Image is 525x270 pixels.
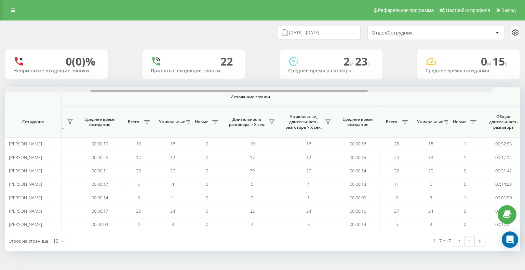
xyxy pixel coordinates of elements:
[136,168,141,174] span: 29
[11,119,55,125] span: Сотрудник
[193,119,210,125] span: Новые
[465,236,475,246] a: 1
[66,55,95,68] div: 0 (0)%
[487,60,493,67] span: м
[426,68,512,74] div: Среднее время ожидания
[394,141,399,147] span: 28
[137,221,140,227] span: 4
[220,55,233,68] div: 22
[337,177,379,191] td: 00:00:13
[251,181,253,187] span: 5
[383,119,400,125] span: Всего
[428,141,433,147] span: 18
[372,30,453,36] div: Отдел/Сотрудник
[206,195,208,201] span: 0
[482,164,525,177] td: 00:31:42
[79,204,121,218] td: 00:00:17
[9,168,42,174] span: [PERSON_NAME]
[394,168,399,174] span: 32
[250,141,255,147] span: 19
[79,218,121,231] td: 00:00:09
[79,177,121,191] td: 00:00:17
[307,221,310,227] span: 3
[288,68,374,74] div: Среднее время разговора
[505,60,508,67] span: c
[430,221,432,227] span: 3
[464,168,466,174] span: 0
[451,119,468,125] span: Новые
[482,191,525,204] td: 00:05:50
[9,195,42,201] span: [PERSON_NAME]
[170,208,175,214] span: 24
[9,141,42,147] span: [PERSON_NAME]
[206,154,208,160] span: 0
[428,208,433,214] span: 24
[79,164,121,177] td: 00:00:11
[159,119,184,125] span: Уникальные
[501,8,516,13] span: Выход
[337,191,379,204] td: 00:00:00
[9,221,42,227] span: [PERSON_NAME]
[79,191,121,204] td: 00:00:14
[136,208,141,214] span: 32
[378,8,434,13] span: Реферальная программа
[337,218,379,231] td: 00:00:14
[482,218,525,231] td: 00:12:04
[250,208,255,214] span: 32
[464,221,466,227] span: 0
[428,168,433,174] span: 25
[172,221,174,227] span: 3
[482,151,525,164] td: 00:17:14
[482,177,525,191] td: 00:14:28
[307,195,310,201] span: 1
[206,141,208,147] span: 0
[342,117,374,127] span: Среднее время ожидания
[481,54,493,69] span: 0
[170,154,175,160] span: 12
[206,221,208,227] span: 0
[344,54,355,69] span: 2
[79,151,121,164] td: 00:00:26
[136,141,141,147] span: 19
[9,208,42,214] span: [PERSON_NAME]
[79,137,121,151] td: 00:00:15
[53,238,58,244] div: 10
[9,181,42,187] span: [PERSON_NAME]
[430,181,432,187] span: 6
[151,68,237,74] div: Принятые входящие звонки
[125,119,142,125] span: Всего
[337,164,379,177] td: 00:00:14
[337,137,379,151] td: 00:00:16
[355,54,370,69] span: 23
[337,151,379,164] td: 00:00:15
[137,94,363,100] span: Исходящие звонки
[464,208,466,214] span: 0
[482,204,525,218] td: 01:19:32
[170,141,175,147] span: 16
[433,237,451,244] div: 1 - 7 из 7
[172,195,174,201] span: 1
[306,154,311,160] span: 12
[170,168,175,174] span: 25
[394,181,399,187] span: 11
[206,208,208,214] span: 0
[251,195,253,201] span: 3
[306,168,311,174] span: 25
[306,141,311,147] span: 16
[394,154,399,160] span: 20
[395,195,398,201] span: 9
[206,168,208,174] span: 0
[84,117,116,127] span: Среднее время ожидания
[394,208,399,214] span: 37
[464,181,466,187] span: 0
[428,154,433,160] span: 13
[430,195,432,201] span: 3
[337,204,379,218] td: 00:00:16
[250,154,255,160] span: 17
[227,117,267,127] span: Длительность разговора > Х сек.
[137,181,140,187] span: 5
[250,168,255,174] span: 29
[136,154,141,160] span: 17
[502,231,518,248] div: Open Intercom Messenger
[13,68,99,74] div: Непринятые входящие звонки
